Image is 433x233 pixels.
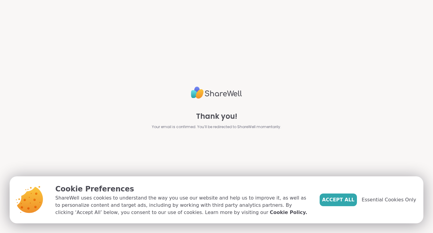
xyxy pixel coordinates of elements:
[152,124,281,130] span: Your email is confirmed. You’ll be redirected to ShareWell momentarily.
[320,194,357,206] button: Accept All
[191,84,242,101] img: ShareWell Logo
[55,194,310,216] p: ShareWell uses cookies to understand the way you use our website and help us to improve it, as we...
[270,209,307,216] a: Cookie Policy.
[362,196,416,203] span: Essential Cookies Only
[322,196,355,203] span: Accept All
[55,184,310,194] p: Cookie Preferences
[196,111,237,122] span: Thank you!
